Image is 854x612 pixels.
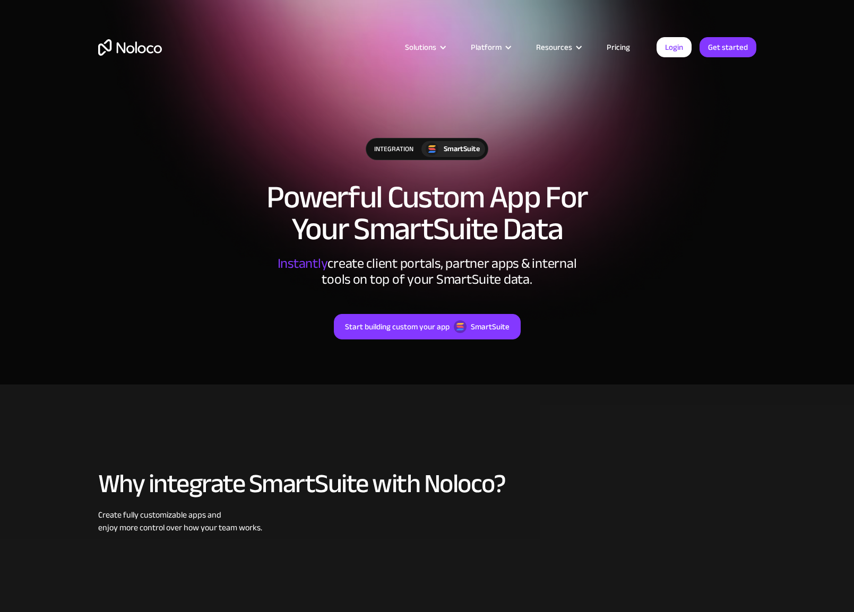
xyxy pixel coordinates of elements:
[98,509,756,534] div: Create fully customizable apps and enjoy more control over how your team works.
[98,469,756,498] h2: Why integrate SmartSuite with Noloco?
[98,39,162,56] a: home
[523,40,593,54] div: Resources
[593,40,643,54] a: Pricing
[334,314,521,339] a: Start building custom your appSmartSuite
[471,320,510,334] div: SmartSuite
[392,40,458,54] div: Solutions
[657,37,692,57] a: Login
[444,143,480,155] div: SmartSuite
[471,40,502,54] div: Platform
[536,40,572,54] div: Resources
[405,40,436,54] div: Solutions
[98,181,756,245] h1: Powerful Custom App For Your SmartSuite Data
[278,250,328,276] span: Instantly
[345,320,450,334] div: Start building custom your app
[366,138,421,160] div: integration
[268,256,586,287] div: create client portals, partner apps & internal tools on top of your SmartSuite data.
[700,37,756,57] a: Get started
[458,40,523,54] div: Platform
